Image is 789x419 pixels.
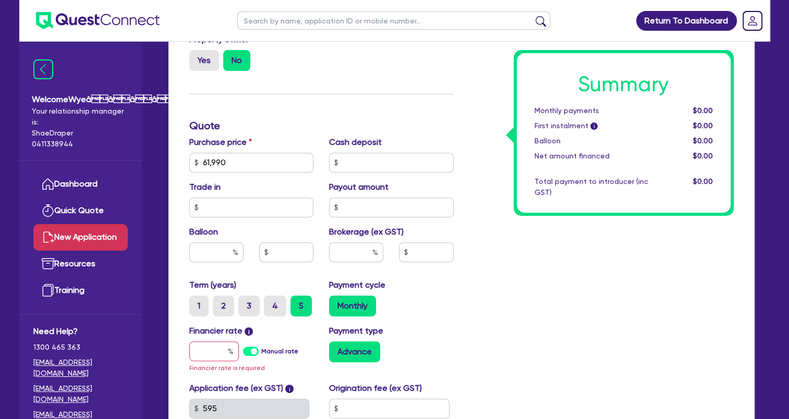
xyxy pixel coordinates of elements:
[189,226,218,238] label: Balloon
[527,105,656,116] div: Monthly payments
[285,385,294,393] span: i
[329,382,422,395] label: Origination fee (ex GST)
[189,181,221,193] label: Trade in
[189,382,283,395] label: Application fee (ex GST)
[189,279,236,291] label: Term (years)
[33,59,53,79] img: icon-menu-close
[189,136,252,149] label: Purchase price
[33,357,128,379] a: [EMAIL_ADDRESS][DOMAIN_NAME]
[33,325,128,338] span: Need Help?
[189,50,219,71] label: Yes
[535,72,713,97] h1: Summary
[636,11,737,31] a: Return To Dashboard
[693,106,712,115] span: $0.00
[33,277,128,304] a: Training
[693,177,712,186] span: $0.00
[189,364,265,372] span: Financier rate is required
[264,295,286,316] label: 4
[290,295,312,316] label: 5
[213,295,234,316] label: 2
[527,135,656,146] div: Balloon
[189,119,454,132] h3: Quote
[42,231,54,243] img: new-application
[33,383,128,405] a: [EMAIL_ADDRESS][DOMAIN_NAME]
[36,12,160,29] img: quest-connect-logo-blue
[693,121,712,130] span: $0.00
[33,171,128,198] a: Dashboard
[329,181,389,193] label: Payout amount
[329,226,404,238] label: Brokerage (ex GST)
[527,120,656,131] div: First instalment
[42,204,54,217] img: quick-quote
[32,93,129,106] span: Welcome Wyeââââ
[329,295,376,316] label: Monthly
[33,342,128,353] span: 1300 465 363
[237,11,550,30] input: Search by name, application ID or mobile number...
[245,327,253,336] span: i
[238,295,260,316] label: 3
[42,257,54,270] img: resources
[329,279,385,291] label: Payment cycle
[32,106,129,150] span: Your relationship manager is: Shae Draper 0411338944
[693,152,712,160] span: $0.00
[189,325,253,337] label: Financier rate
[329,136,382,149] label: Cash deposit
[33,198,128,224] a: Quick Quote
[739,7,766,34] a: Dropdown toggle
[693,137,712,145] span: $0.00
[590,123,598,130] span: i
[261,347,298,356] label: Manual rate
[33,224,128,251] a: New Application
[329,341,380,362] label: Advance
[33,251,128,277] a: Resources
[527,151,656,162] div: Net amount financed
[527,176,656,198] div: Total payment to introducer (inc GST)
[223,50,250,71] label: No
[189,295,209,316] label: 1
[329,325,383,337] label: Payment type
[42,284,54,297] img: training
